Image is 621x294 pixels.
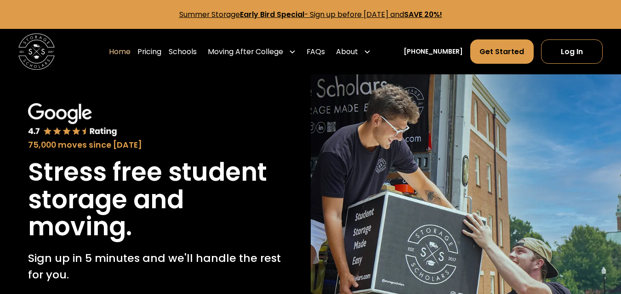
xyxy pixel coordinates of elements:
a: Summer StorageEarly Bird Special- Sign up before [DATE] andSAVE 20%! [179,9,442,20]
a: FAQs [307,39,325,64]
div: Moving After College [204,39,299,64]
a: Home [109,39,131,64]
div: About [336,46,358,57]
div: About [332,39,374,64]
a: Log In [541,39,603,64]
strong: Early Bird Special [240,9,304,20]
img: Google 4.7 star rating [28,103,117,137]
img: Storage Scholars main logo [18,33,55,70]
h1: Stress free student storage and moving. [28,159,283,241]
p: Sign up in 5 minutes and we'll handle the rest for you. [28,250,283,283]
strong: SAVE 20%! [404,9,442,20]
a: [PHONE_NUMBER] [404,47,463,56]
div: 75,000 moves since [DATE] [28,139,283,151]
a: Pricing [137,39,161,64]
a: Get Started [470,39,534,64]
div: Moving After College [208,46,283,57]
a: Schools [169,39,197,64]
